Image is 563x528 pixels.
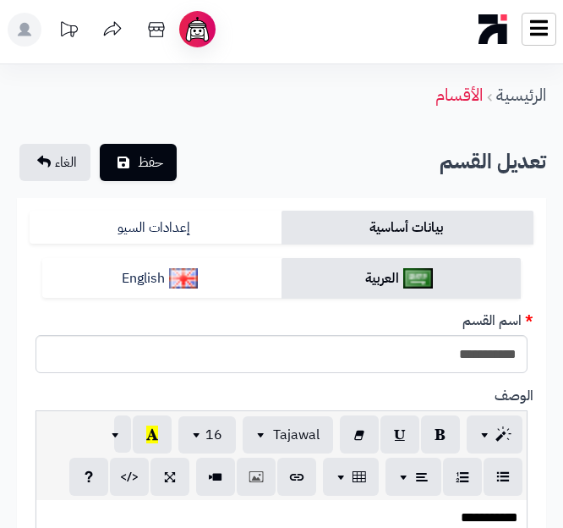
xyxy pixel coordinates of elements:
button: Tajawal [243,416,333,454]
label: اسم القسم [456,311,540,331]
button: 16 [178,416,236,454]
a: العربية [281,258,521,300]
a: English [42,258,281,300]
a: الغاء [19,144,90,181]
b: تعديل القسم [440,146,546,177]
span: الغاء [55,152,77,173]
a: الرئيسية [496,82,546,107]
span: Tajawal [273,425,320,445]
img: العربية [403,268,433,289]
span: حفظ [138,152,163,173]
img: ai-face.png [183,14,212,44]
img: English [169,268,199,289]
a: تحديثات المنصة [47,13,90,51]
label: الوصف [488,387,540,406]
a: بيانات أساسية [281,211,533,245]
span: 16 [205,425,222,445]
button: حفظ [100,144,177,181]
a: الأقسام [435,82,483,107]
a: إعدادات السيو [30,211,281,245]
img: logo-mobile.png [478,10,508,48]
